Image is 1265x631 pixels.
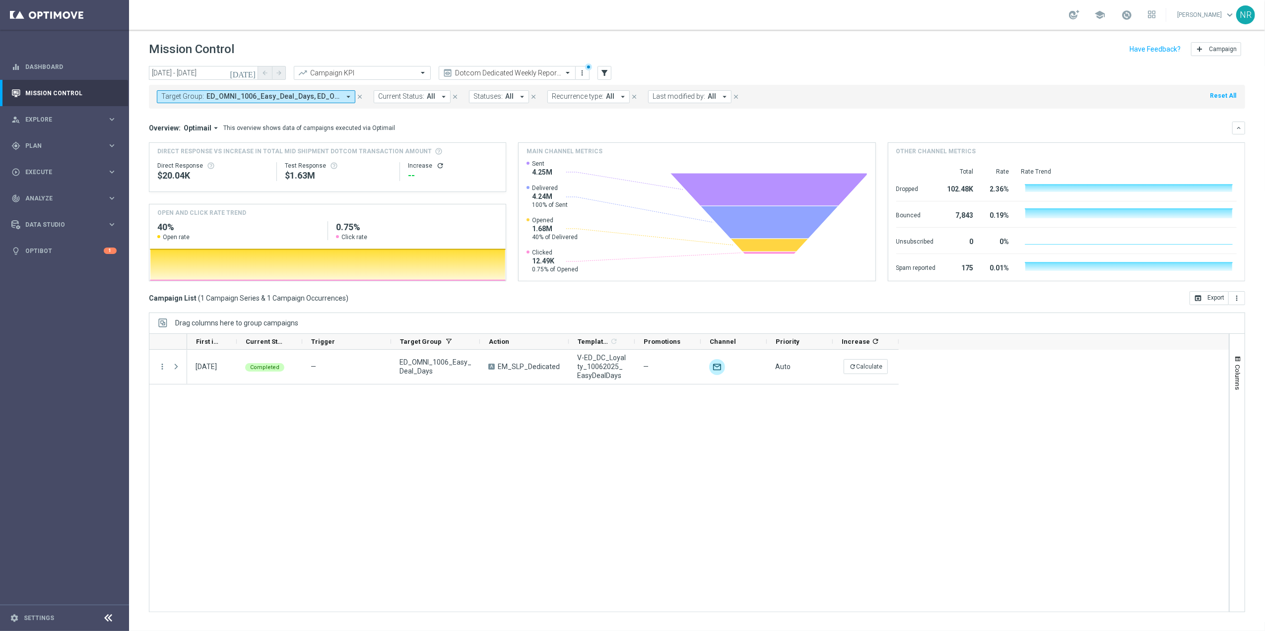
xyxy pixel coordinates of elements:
[298,68,308,78] i: trending_up
[341,233,367,241] span: Click rate
[11,142,117,150] button: gps_fixed Plan keyboard_arrow_right
[896,259,936,275] div: Spam reported
[1235,125,1242,131] i: keyboard_arrow_down
[443,68,453,78] i: preview
[11,221,117,229] div: Data Studio keyboard_arrow_right
[11,168,117,176] div: play_circle_outline Execute keyboard_arrow_right
[1229,291,1245,305] button: more_vert
[598,66,611,80] button: filter_alt
[1209,90,1237,101] button: Reset All
[436,162,444,170] button: refresh
[532,256,578,265] span: 12.49K
[11,141,107,150] div: Plan
[11,194,117,202] button: track_changes Analyze keyboard_arrow_right
[505,92,514,101] span: All
[157,162,268,170] div: Direct Response
[532,184,568,192] span: Delivered
[230,68,257,77] i: [DATE]
[107,141,117,150] i: keyboard_arrow_right
[489,338,509,345] span: Action
[104,248,117,254] div: 1
[579,69,587,77] i: more_vert
[709,359,725,375] div: Optimail
[11,116,117,124] button: person_search Explore keyboard_arrow_right
[336,221,498,233] h2: 0.75%
[529,91,538,102] button: close
[285,170,392,182] div: $1,627,910
[11,220,107,229] div: Data Studio
[488,364,495,370] span: A
[107,193,117,203] i: keyboard_arrow_right
[776,338,799,345] span: Priority
[11,247,117,255] button: lightbulb Optibot 1
[374,90,451,103] button: Current Status: All arrow_drop_down
[149,124,181,132] h3: Overview:
[10,614,19,623] i: settings
[107,220,117,229] i: keyboard_arrow_right
[1194,294,1202,302] i: open_in_browser
[469,90,529,103] button: Statuses: All arrow_drop_down
[11,247,20,255] i: lightbulb
[498,362,560,371] span: EM_SLP_Dedicated
[258,66,272,80] button: arrow_back
[344,92,353,101] i: arrow_drop_down
[25,238,104,264] a: Optibot
[986,180,1009,196] div: 2.36%
[184,124,211,132] span: Optimail
[11,63,117,71] button: equalizer Dashboard
[849,363,856,370] i: refresh
[11,89,117,97] button: Mission Control
[163,233,190,241] span: Open rate
[532,192,568,201] span: 4.24M
[149,350,187,384] div: Press SPACE to select this row.
[532,224,578,233] span: 1.68M
[986,206,1009,222] div: 0.19%
[272,66,286,80] button: arrow_forward
[532,201,568,209] span: 100% of Sent
[532,168,552,177] span: 4.25M
[547,90,630,103] button: Recurrence type: All arrow_drop_down
[399,358,471,376] span: ED_OMNI_1006_Easy_Deal_Days
[986,233,1009,249] div: 0%
[355,91,364,102] button: close
[585,63,592,70] div: There are unsaved changes
[175,319,298,327] div: Row Groups
[1233,294,1241,302] i: more_vert
[25,54,117,80] a: Dashboard
[631,93,638,100] i: close
[439,92,448,101] i: arrow_drop_down
[245,362,284,372] colored-tag: Completed
[948,168,974,176] div: Total
[25,117,107,123] span: Explore
[1236,5,1255,24] div: NR
[11,54,117,80] div: Dashboard
[948,233,974,249] div: 0
[427,92,435,101] span: All
[630,91,639,102] button: close
[1130,46,1181,53] input: Have Feedback?
[408,162,498,170] div: Increase
[708,92,716,101] span: All
[25,143,107,149] span: Plan
[356,93,363,100] i: close
[527,147,602,156] h4: Main channel metrics
[223,124,395,132] div: This overview shows data of campaigns executed via Optimail
[149,294,348,303] h3: Campaign List
[1021,168,1237,176] div: Rate Trend
[1176,7,1236,22] a: [PERSON_NAME]keyboard_arrow_down
[161,92,204,101] span: Target Group:
[275,69,282,76] i: arrow_forward
[157,208,246,217] h4: OPEN AND CLICK RATE TREND
[157,90,355,103] button: Target Group: ED_OMNI_1006_Easy_Deal_Days, ED_OMNI_20251001_ Easy_Deal_Days_Members, ED_OMNI_2025...
[107,115,117,124] i: keyboard_arrow_right
[653,92,705,101] span: Last modified by:
[11,115,107,124] div: Explore
[1094,9,1105,20] span: school
[149,66,258,80] input: Select date range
